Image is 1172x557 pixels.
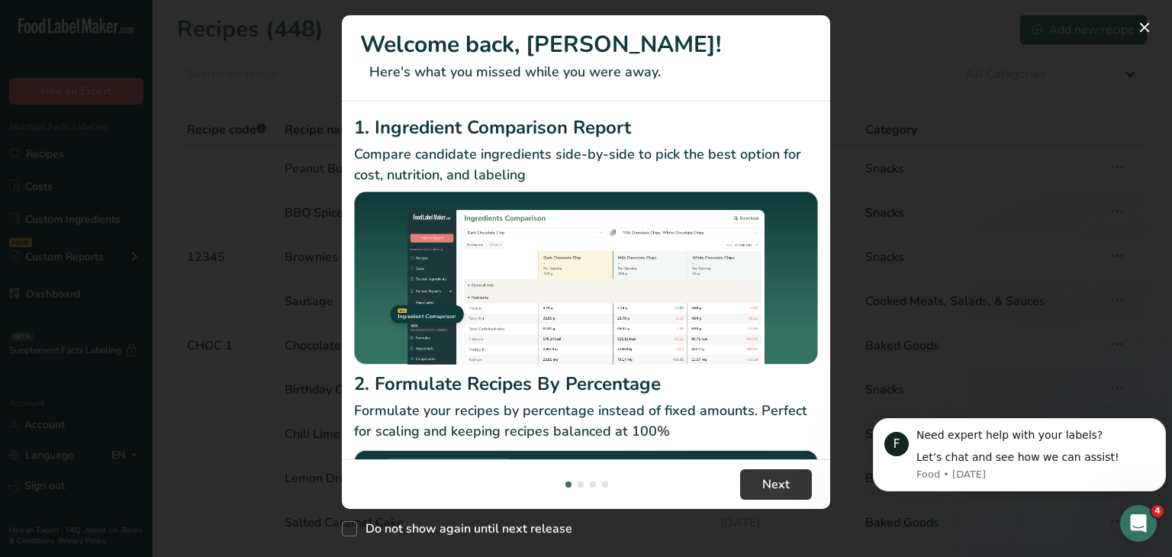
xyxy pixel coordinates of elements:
h2: 1. Ingredient Comparison Report [354,114,818,141]
p: Formulate your recipes by percentage instead of fixed amounts. Perfect for scaling and keeping re... [354,401,818,442]
img: Ingredient Comparison Report [354,192,818,365]
p: Here's what you missed while you were away. [360,62,812,82]
iframe: Intercom live chat [1120,505,1157,542]
span: Do not show again until next release [357,521,572,536]
iframe: Intercom notifications message [867,404,1172,501]
span: 4 [1151,505,1164,517]
button: Next [740,469,812,500]
p: Compare candidate ingredients side-by-side to pick the best option for cost, nutrition, and labeling [354,144,818,185]
h1: Welcome back, [PERSON_NAME]! [360,27,812,62]
span: Next [762,475,790,494]
h2: 2. Formulate Recipes By Percentage [354,370,818,398]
